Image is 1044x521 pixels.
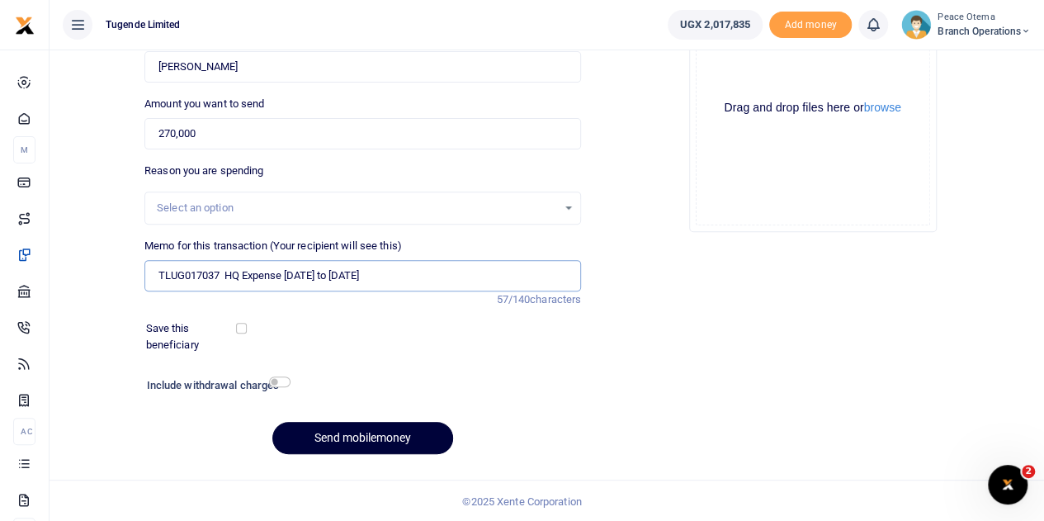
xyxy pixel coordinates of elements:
img: profile-user [901,10,931,40]
small: Peace Otema [938,11,1031,25]
div: Select an option [157,200,557,216]
input: Loading name... [144,51,581,83]
a: UGX 2,017,835 [668,10,763,40]
span: Tugende Limited [99,17,187,32]
input: Enter extra information [144,260,581,291]
a: logo-small logo-large logo-large [15,18,35,31]
span: Add money [769,12,852,39]
li: Ac [13,418,35,445]
span: 2 [1022,465,1035,478]
label: Memo for this transaction (Your recipient will see this) [144,238,402,254]
span: Branch Operations [938,24,1031,39]
input: UGX [144,118,581,149]
span: characters [530,293,581,305]
button: browse [864,102,901,113]
h6: Include withdrawal charges [147,379,283,392]
li: M [13,136,35,163]
img: logo-small [15,16,35,36]
li: Wallet ballance [661,10,769,40]
label: Save this beneficiary [146,320,239,353]
span: UGX 2,017,835 [680,17,750,33]
div: Drag and drop files here or [697,100,929,116]
a: profile-user Peace Otema Branch Operations [901,10,1031,40]
iframe: Intercom live chat [988,465,1027,504]
label: Amount you want to send [144,96,264,112]
label: Reason you are spending [144,163,263,179]
button: Send mobilemoney [272,422,453,454]
a: Add money [769,17,852,30]
li: Toup your wallet [769,12,852,39]
span: 57/140 [496,293,530,305]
